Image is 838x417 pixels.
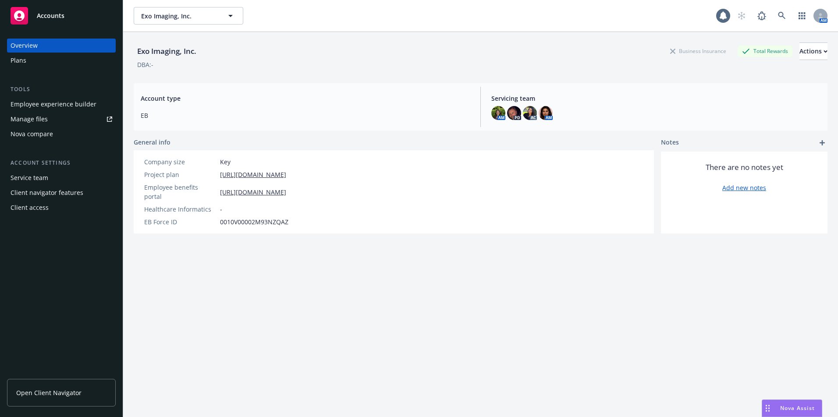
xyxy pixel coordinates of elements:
a: Manage files [7,112,116,126]
span: Notes [661,138,679,148]
div: Client access [11,201,49,215]
div: DBA: - [137,60,153,69]
a: Add new notes [722,183,766,192]
span: There are no notes yet [706,162,783,173]
img: photo [539,106,553,120]
a: Overview [7,39,116,53]
span: - [220,205,222,214]
div: Company size [144,157,217,166]
span: Exo Imaging, Inc. [141,11,217,21]
a: Accounts [7,4,116,28]
div: Account settings [7,159,116,167]
div: Exo Imaging, Inc. [134,46,200,57]
a: [URL][DOMAIN_NAME] [220,170,286,179]
a: Nova compare [7,127,116,141]
a: Employee experience builder [7,97,116,111]
div: Project plan [144,170,217,179]
a: [URL][DOMAIN_NAME] [220,187,286,197]
a: Service team [7,171,116,185]
div: Client navigator features [11,186,83,200]
div: Overview [11,39,38,53]
a: Client access [7,201,116,215]
span: Open Client Navigator [16,388,82,397]
a: Client navigator features [7,186,116,200]
span: 0010V00002M93NZQAZ [220,217,288,226]
div: Tools [7,85,116,94]
a: Start snowing [733,7,750,25]
button: Actions [799,42,827,60]
div: Total Rewards [738,46,792,57]
div: Plans [11,53,26,67]
a: Search [773,7,791,25]
span: EB [141,111,470,120]
span: Key [220,157,231,166]
div: Service team [11,171,48,185]
a: add [817,138,827,148]
a: Plans [7,53,116,67]
div: Healthcare Informatics [144,205,217,214]
div: EB Force ID [144,217,217,226]
span: Servicing team [491,94,820,103]
div: Nova compare [11,127,53,141]
button: Nova Assist [762,399,822,417]
button: Exo Imaging, Inc. [134,7,243,25]
a: Report a Bug [753,7,771,25]
div: Business Insurance [666,46,731,57]
span: General info [134,138,170,147]
span: Nova Assist [780,404,815,412]
div: Drag to move [762,400,773,417]
img: photo [491,106,505,120]
span: Accounts [37,12,64,19]
div: Manage files [11,112,48,126]
div: Employee benefits portal [144,183,217,201]
img: photo [507,106,521,120]
a: Switch app [793,7,811,25]
img: photo [523,106,537,120]
div: Employee experience builder [11,97,96,111]
span: Account type [141,94,470,103]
